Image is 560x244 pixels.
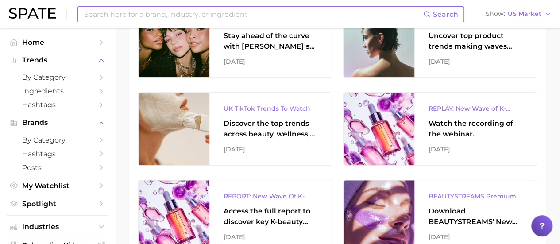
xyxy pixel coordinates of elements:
[7,179,108,193] a: My Watchlist
[224,56,318,67] div: [DATE]
[429,191,523,201] div: BEAUTYSTREAMS Premium K-beauty Trends Report
[22,119,93,127] span: Brands
[429,31,523,52] div: Uncover top product trends making waves across platforms — along with key insights into benefits,...
[429,118,523,139] div: Watch the recording of the webinar.
[22,223,93,231] span: Industries
[138,4,332,78] a: Spate Monthly TikTok Brands TrackerStay ahead of the curve with [PERSON_NAME]’s latest monthly tr...
[7,161,108,174] a: Posts
[7,84,108,98] a: Ingredients
[22,101,93,109] span: Hashtags
[83,7,423,22] input: Search here for a brand, industry, or ingredient
[22,200,93,208] span: Spotlight
[7,220,108,233] button: Industries
[224,144,318,155] div: [DATE]
[7,133,108,147] a: by Category
[429,206,523,227] div: Download BEAUTYSTREAMS' New Wave of K-beauty Report.
[486,12,505,16] span: Show
[483,8,553,20] button: ShowUS Market
[7,147,108,161] a: Hashtags
[7,197,108,211] a: Spotlight
[22,87,93,95] span: Ingredients
[22,182,93,190] span: My Watchlist
[7,98,108,112] a: Hashtags
[224,103,318,114] div: UK TikTok Trends To Watch
[9,8,56,19] img: SPATE
[7,54,108,67] button: Trends
[22,163,93,172] span: Posts
[7,116,108,129] button: Brands
[22,136,93,144] span: by Category
[429,103,523,114] div: REPLAY: New Wave of K-Beauty
[22,38,93,46] span: Home
[224,206,318,227] div: Access the full report to discover key K-beauty trends influencing [DATE] beauty market
[22,56,93,64] span: Trends
[224,191,318,201] div: REPORT: New Wave Of K-Beauty: [GEOGRAPHIC_DATA]’s Trending Innovations In Skincare & Color Cosmetics
[7,35,108,49] a: Home
[224,118,318,139] div: Discover the top trends across beauty, wellness, and personal care on TikTok [GEOGRAPHIC_DATA].
[22,73,93,81] span: by Category
[343,92,537,166] a: REPLAY: New Wave of K-BeautyWatch the recording of the webinar.[DATE]
[429,56,523,67] div: [DATE]
[429,144,523,155] div: [DATE]
[343,4,537,78] a: 2025 Hair Report: Care & Styling ProductsUncover top product trends making waves across platforms...
[7,70,108,84] a: by Category
[429,232,523,242] div: [DATE]
[508,12,541,16] span: US Market
[224,31,318,52] div: Stay ahead of the curve with [PERSON_NAME]’s latest monthly tracker, spotlighting the fastest-gro...
[22,150,93,158] span: Hashtags
[138,92,332,166] a: UK TikTok Trends To WatchDiscover the top trends across beauty, wellness, and personal care on Ti...
[433,10,458,19] span: Search
[224,232,318,242] div: [DATE]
